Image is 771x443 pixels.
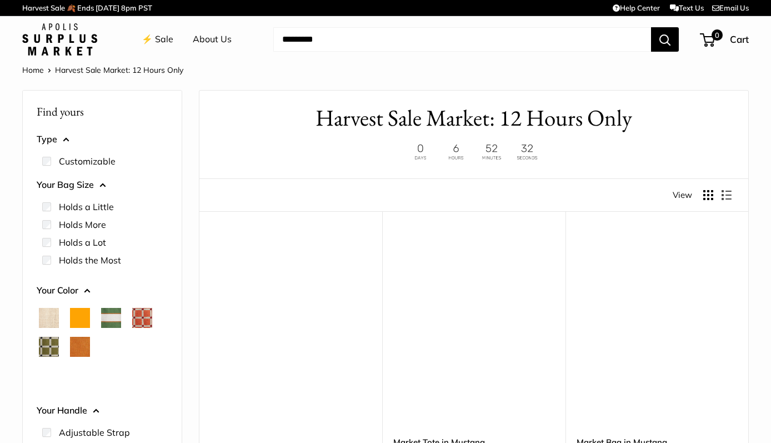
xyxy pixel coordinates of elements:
button: Your Handle [37,402,168,419]
label: Holds a Little [59,200,114,213]
label: Holds More [59,218,106,231]
a: Text Us [670,3,704,12]
button: Natural [39,308,59,328]
button: Search [651,27,679,52]
a: Help Center [613,3,660,12]
span: Harvest Sale Market: 12 Hours Only [55,65,183,75]
label: Customizable [59,155,116,168]
a: 0 Cart [701,31,749,48]
button: Display products as grid [703,190,713,200]
p: Find yours [37,101,168,122]
button: Chenille Window Sage [39,337,59,357]
span: Cart [730,33,749,45]
img: Apolis: Surplus Market [22,23,97,56]
nav: Breadcrumb [22,63,183,77]
a: Market Bag in MustangMarket Bag in Mustang [577,239,737,400]
button: Palm Leaf [70,366,90,386]
button: Type [37,131,168,148]
a: Home [22,65,44,75]
span: View [673,187,692,203]
button: Mint Sorbet [132,337,152,357]
button: Court Green [101,308,121,328]
a: ⚡️ Sale [142,31,173,48]
button: Mustang [39,366,59,386]
button: Taupe [101,366,121,386]
a: About Us [193,31,232,48]
label: Holds the Most [59,253,121,267]
input: Search... [273,27,651,52]
img: 12 hours only. Ends at 8pm [404,141,543,163]
label: Holds a Lot [59,236,106,249]
button: Your Bag Size [37,177,168,193]
button: Orange [70,308,90,328]
a: Market Tote in MustangMarket Tote in Mustang [393,239,554,400]
h1: Harvest Sale Market: 12 Hours Only [216,102,732,135]
label: Adjustable Strap [59,426,130,439]
button: Daisy [101,337,121,357]
span: 0 [712,29,723,41]
a: Email Us [712,3,749,12]
button: Chenille Window Brick [132,308,152,328]
button: Cognac [70,337,90,357]
button: Your Color [37,282,168,299]
button: Display products as list [722,190,732,200]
